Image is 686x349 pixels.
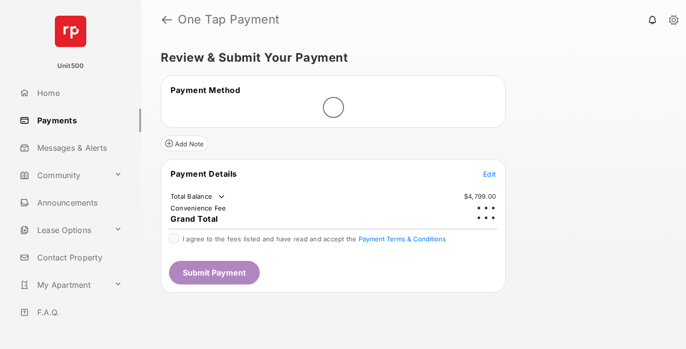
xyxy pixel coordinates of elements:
[170,204,227,212] td: Convenience Fee
[16,246,141,269] a: Contact Property
[161,52,659,64] h5: Review & Submit Your Payment
[169,261,260,284] button: Submit Payment
[183,235,446,243] span: I agree to the fees listed and have read and accept the
[359,235,446,243] button: I agree to the fees listed and have read and accept the
[16,136,141,160] a: Messages & Alerts
[16,81,141,105] a: Home
[171,85,240,95] span: Payment Method
[16,273,110,297] a: My Apartment
[16,301,141,324] a: F.A.Q.
[16,218,110,242] a: Lease Options
[483,170,496,178] span: Edit
[464,192,496,201] td: $4,799.00
[16,191,141,214] a: Announcements
[171,169,237,179] span: Payment Details
[161,136,208,151] button: Add Note
[178,14,280,25] strong: One Tap Payment
[16,163,110,187] a: Community
[170,192,226,202] td: Total Balance
[16,109,141,132] a: Payments
[55,16,86,47] img: svg+xml;base64,PHN2ZyB4bWxucz0iaHR0cDovL3d3dy53My5vcmcvMjAwMC9zdmciIHdpZHRoPSI2NCIgaGVpZ2h0PSI2NC...
[483,169,496,179] button: Edit
[171,214,218,224] span: Grand Total
[57,61,84,71] p: Unit500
